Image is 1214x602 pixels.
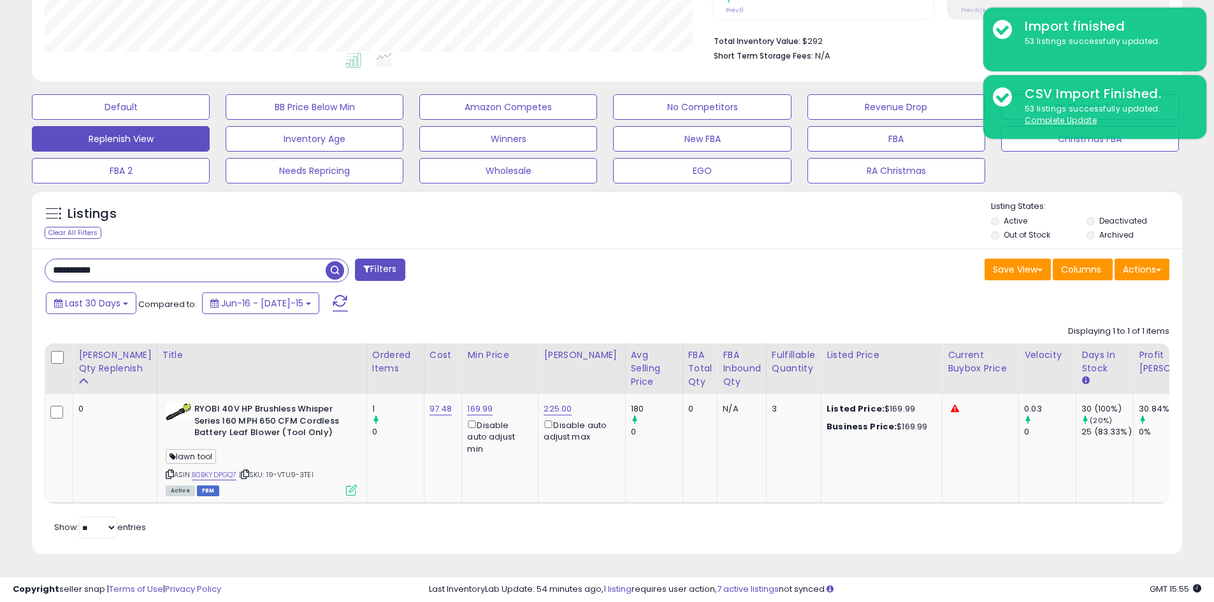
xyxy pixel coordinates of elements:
[1015,36,1197,48] div: 53 listings successfully updated.
[827,403,885,415] b: Listed Price:
[355,259,405,281] button: Filters
[631,426,683,438] div: 0
[239,469,314,480] span: | SKU: 19-VTU9-3TEI
[1150,583,1201,595] span: 2025-08-15 15:55 GMT
[372,348,419,375] div: Ordered Items
[631,348,677,389] div: Avg Selling Price
[372,403,424,415] div: 1
[372,426,424,438] div: 0
[772,348,816,375] div: Fulfillable Quantity
[166,403,191,420] img: 41cXtl0x6hL._SL40_.jpg
[78,403,147,415] div: 0
[1024,348,1071,362] div: Velocity
[13,584,221,596] div: seller snap | |
[827,403,932,415] div: $169.99
[726,6,744,14] small: Prev: 0
[419,126,597,152] button: Winners
[65,297,120,310] span: Last 30 Days
[1025,115,1097,125] u: Complete Update
[467,418,528,455] div: Disable auto adjust min
[1024,403,1076,415] div: 0.03
[544,403,572,415] a: 225.00
[73,343,157,394] th: Please note that this number is a calculation based on your required days of coverage and your ve...
[1061,263,1101,276] span: Columns
[109,583,163,595] a: Terms of Use
[430,348,457,362] div: Cost
[717,583,779,595] a: 7 active listings
[631,403,683,415] div: 180
[1015,85,1197,103] div: CSV Import Finished.
[166,485,195,496] span: All listings currently available for purchase on Amazon
[138,298,197,310] span: Compared to:
[815,50,830,62] span: N/A
[1068,326,1169,338] div: Displaying 1 to 1 of 1 items
[544,348,619,362] div: [PERSON_NAME]
[32,94,210,120] button: Default
[613,94,791,120] button: No Competitors
[723,348,761,389] div: FBA inbound Qty
[197,485,220,496] span: FBM
[948,348,1013,375] div: Current Buybox Price
[961,6,986,14] small: Prev: N/A
[13,583,59,595] strong: Copyright
[807,158,985,183] button: RA Christmas
[1099,215,1147,226] label: Deactivated
[1081,426,1133,438] div: 25 (83.33%)
[1081,348,1128,375] div: Days In Stock
[430,403,452,415] a: 97.48
[166,403,357,494] div: ASIN:
[1024,426,1076,438] div: 0
[1090,415,1112,426] small: (20%)
[714,32,1160,48] li: $292
[419,158,597,183] button: Wholesale
[688,403,708,415] div: 0
[1053,259,1113,280] button: Columns
[544,418,615,443] div: Disable auto adjust max
[78,348,152,375] div: [PERSON_NAME] Qty Replenish
[1081,403,1133,415] div: 30 (100%)
[1099,229,1134,240] label: Archived
[165,583,221,595] a: Privacy Policy
[32,158,210,183] button: FBA 2
[419,94,597,120] button: Amazon Competes
[467,348,533,362] div: Min Price
[991,201,1182,213] p: Listing States:
[1004,215,1027,226] label: Active
[194,403,349,442] b: RYOBI 40V HP Brushless Whisper Series 160 MPH 650 CFM Cordless Battery Leaf Blower (Tool Only)
[226,94,403,120] button: BB Price Below Min
[1004,229,1050,240] label: Out of Stock
[1015,103,1197,127] div: 53 listings successfully updated.
[603,583,632,595] a: 1 listing
[772,403,811,415] div: 3
[613,126,791,152] button: New FBA
[46,292,136,314] button: Last 30 Days
[1015,17,1197,36] div: Import finished
[714,36,800,47] b: Total Inventory Value:
[688,348,712,389] div: FBA Total Qty
[1081,375,1089,387] small: Days In Stock.
[45,227,101,239] div: Clear All Filters
[226,126,403,152] button: Inventory Age
[807,126,985,152] button: FBA
[613,158,791,183] button: EGO
[429,584,1201,596] div: Last InventoryLab Update: 54 minutes ago, requires user action, not synced.
[723,403,756,415] div: N/A
[221,297,303,310] span: Jun-16 - [DATE]-15
[827,348,937,362] div: Listed Price
[827,420,897,433] b: Business Price:
[54,521,146,533] span: Show: entries
[714,50,813,61] b: Short Term Storage Fees:
[226,158,403,183] button: Needs Repricing
[192,469,237,480] a: B0BKYDPGQ7
[202,292,319,314] button: Jun-16 - [DATE]-15
[467,403,493,415] a: 169.99
[985,259,1051,280] button: Save View
[68,205,117,223] h5: Listings
[1115,259,1169,280] button: Actions
[32,126,210,152] button: Replenish View
[807,94,985,120] button: Revenue Drop
[166,449,217,464] span: lawn tool
[827,421,932,433] div: $169.99
[163,348,361,362] div: Title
